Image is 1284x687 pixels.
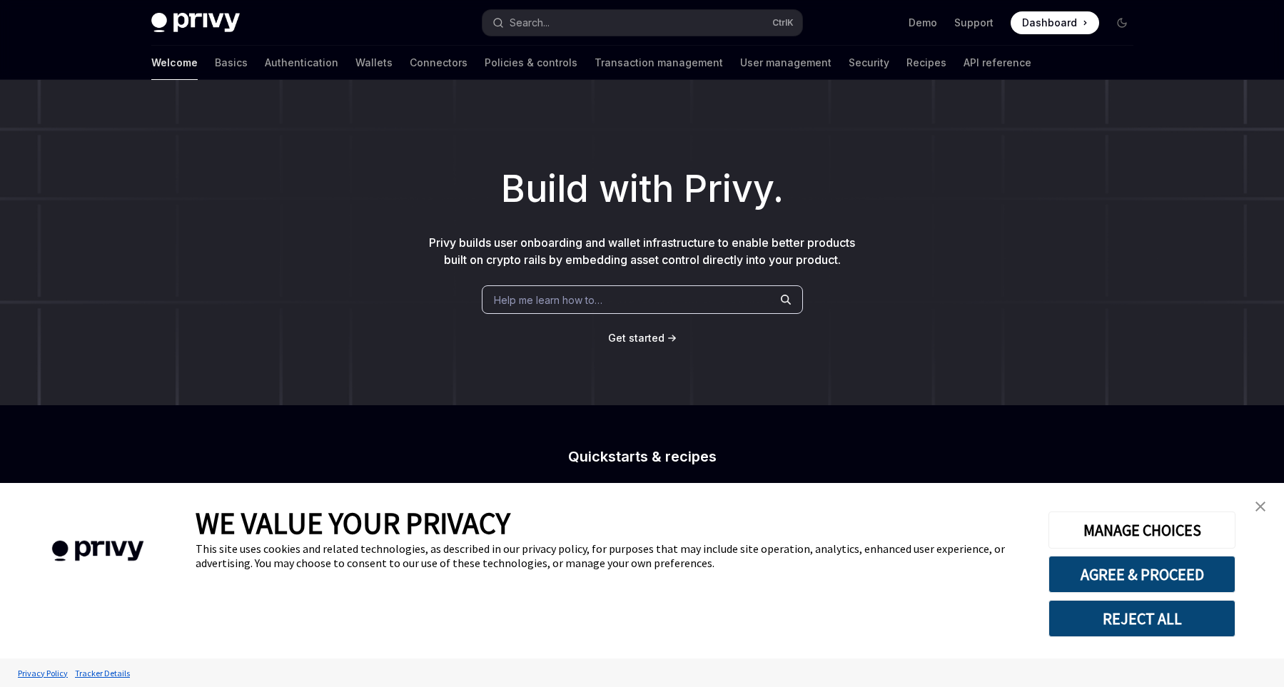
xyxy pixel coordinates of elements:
[151,13,240,33] img: dark logo
[1048,512,1235,549] button: MANAGE CHOICES
[1246,492,1275,521] a: close banner
[510,14,550,31] div: Search...
[608,331,664,345] a: Get started
[23,161,1261,217] h1: Build with Privy.
[906,46,946,80] a: Recipes
[740,46,831,80] a: User management
[196,541,1027,570] div: This site uses cookies and related technologies, as described in our privacy policy, for purposes...
[964,46,1031,80] a: API reference
[265,46,338,80] a: Authentication
[429,235,855,267] span: Privy builds user onboarding and wallet infrastructure to enable better products built on crypto ...
[608,332,664,344] span: Get started
[151,46,198,80] a: Welcome
[1048,600,1235,637] button: REJECT ALL
[954,16,994,30] a: Support
[482,10,802,36] button: Search...CtrlK
[196,504,510,541] span: WE VALUE YOUR PRIVACY
[71,661,133,686] a: Tracker Details
[595,46,723,80] a: Transaction management
[14,661,71,686] a: Privacy Policy
[909,16,937,30] a: Demo
[1022,16,1077,30] span: Dashboard
[1011,11,1099,34] a: Dashboard
[21,520,174,582] img: company logo
[215,46,248,80] a: Basics
[849,46,889,80] a: Security
[494,292,602,307] span: Help me learn how to…
[391,449,894,464] h2: Quickstarts & recipes
[355,46,393,80] a: Wallets
[485,46,577,80] a: Policies & controls
[1255,502,1265,512] img: close banner
[410,46,467,80] a: Connectors
[772,17,794,29] span: Ctrl K
[1048,556,1235,593] button: AGREE & PROCEED
[1111,11,1133,34] button: Toggle dark mode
